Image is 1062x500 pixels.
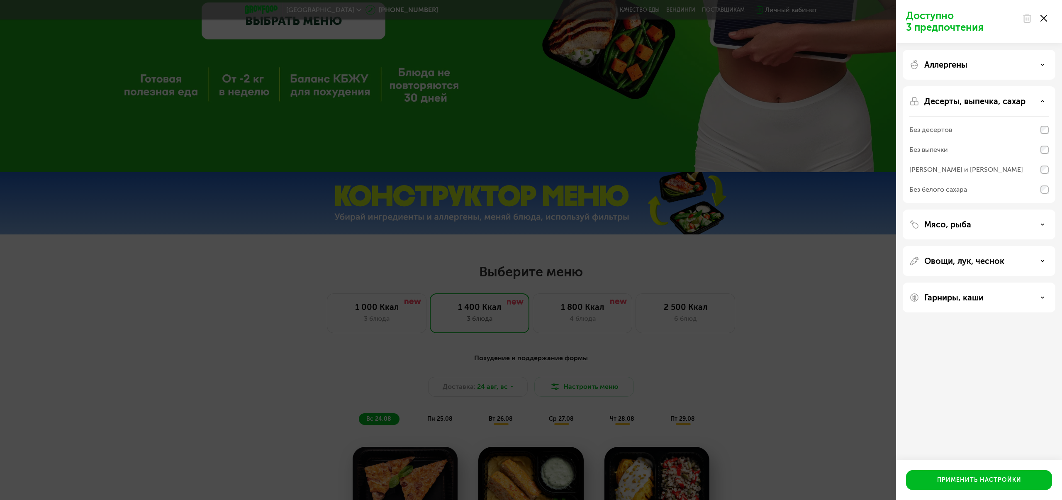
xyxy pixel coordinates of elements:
p: Гарниры, каши [924,293,984,302]
div: [PERSON_NAME] и [PERSON_NAME] [909,165,1023,175]
div: Без выпечки [909,145,948,155]
div: Применить настройки [937,476,1021,484]
p: Доступно 3 предпочтения [906,10,1017,33]
div: Без белого сахара [909,185,967,195]
p: Овощи, лук, чеснок [924,256,1004,266]
div: Без десертов [909,125,952,135]
p: Мясо, рыба [924,220,971,229]
p: Аллергены [924,60,967,70]
button: Применить настройки [906,470,1052,490]
p: Десерты, выпечка, сахар [924,96,1025,106]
